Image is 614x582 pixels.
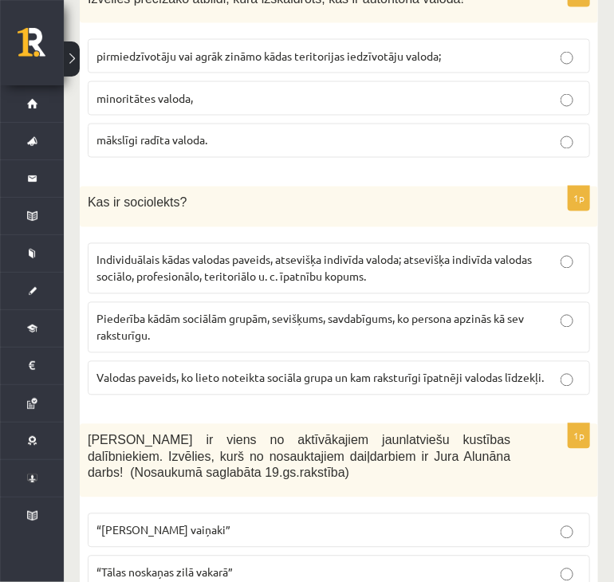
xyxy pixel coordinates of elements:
span: “Tālas noskaņas zilā vakarā” [96,565,233,580]
p: 1p [568,186,590,211]
span: minoritātes valoda, [96,91,193,105]
a: Rīgas 1. Tālmācības vidusskola [18,28,64,68]
input: mākslīgi radīta valoda. [561,136,573,149]
input: pirmiedzīvotāju vai agrāk zināmo kādas teritorijas iedzīvotāju valoda; [561,52,573,65]
span: pirmiedzīvotāju vai agrāk zināmo kādas teritorijas iedzīvotāju valoda; [96,49,441,63]
input: Individuālais kādas valodas paveids, atsevišķa indivīda valoda; atsevišķa indivīda valodas sociāl... [561,256,573,269]
span: Valodas paveids, ko lieto noteikta sociāla grupa un kam raksturīgi īpatnēji valodas līdzekļi. [96,371,544,385]
input: “[PERSON_NAME] vaiņaki” [561,526,573,539]
input: Piederība kādām sociālām grupām, sevišķums, savdabīgums, ko persona apzinās kā sev raksturīgu. [561,315,573,328]
span: “[PERSON_NAME] vaiņaki” [96,523,230,537]
span: [PERSON_NAME] ir viens no aktīvākajiem jaunlatviešu kustības dalībniekiem. Izvēlies, kurš no nosa... [88,434,510,480]
span: Kas ir sociolekts? [88,196,187,210]
input: “Tālas noskaņas zilā vakarā” [561,568,573,581]
span: mākslīgi radīta valoda. [96,133,207,147]
p: 1p [568,423,590,449]
input: minoritātes valoda, [561,94,573,107]
span: Piederība kādām sociālām grupām, sevišķums, savdabīgums, ko persona apzinās kā sev raksturīgu. [96,312,524,343]
span: Individuālais kādas valodas paveids, atsevišķa indivīda valoda; atsevišķa indivīda valodas sociāl... [96,253,532,284]
input: Valodas paveids, ko lieto noteikta sociāla grupa un kam raksturīgi īpatnēji valodas līdzekļi. [561,374,573,387]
